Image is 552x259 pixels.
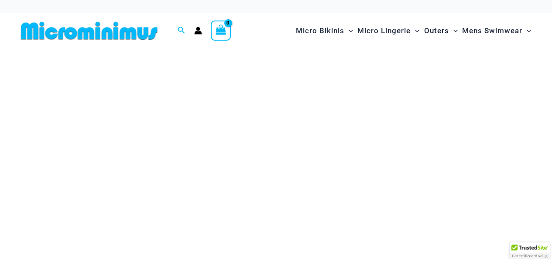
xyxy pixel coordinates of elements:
div: TrustedSite Certified [510,242,550,259]
span: Outers [424,20,449,42]
a: View Shopping Cart, empty [211,21,231,41]
span: Micro Lingerie [357,20,411,42]
span: Menu Toggle [344,20,353,42]
a: Search icon link [178,25,185,36]
span: Menu Toggle [449,20,458,42]
nav: Site Navigation [292,16,535,45]
a: Micro LingerieMenu ToggleMenu Toggle [355,17,422,44]
a: Account icon link [194,27,202,35]
span: Menu Toggle [411,20,419,42]
a: Micro BikinisMenu ToggleMenu Toggle [294,17,355,44]
span: Menu Toggle [522,20,531,42]
span: Mens Swimwear [462,20,522,42]
a: Mens SwimwearMenu ToggleMenu Toggle [460,17,533,44]
a: OutersMenu ToggleMenu Toggle [422,17,460,44]
img: MM SHOP LOGO FLAT [17,21,161,41]
span: Micro Bikinis [296,20,344,42]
